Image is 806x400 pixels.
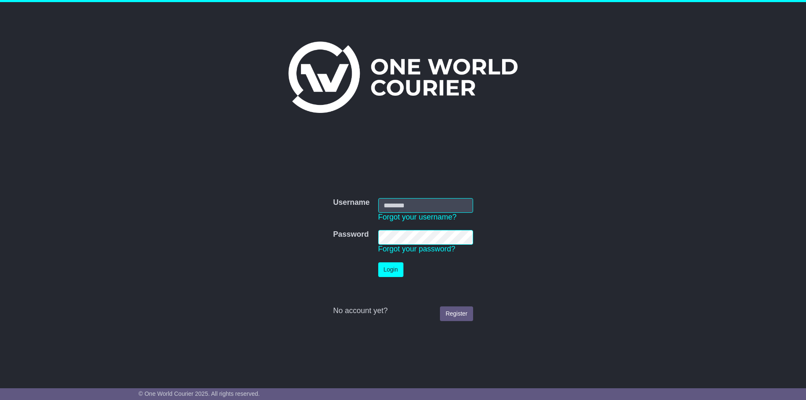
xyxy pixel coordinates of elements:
label: Password [333,230,369,239]
a: Forgot your username? [378,213,457,221]
button: Login [378,262,403,277]
span: © One World Courier 2025. All rights reserved. [139,390,260,397]
img: One World [288,42,518,113]
div: No account yet? [333,306,473,316]
label: Username [333,198,369,207]
a: Forgot your password? [378,245,455,253]
a: Register [440,306,473,321]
